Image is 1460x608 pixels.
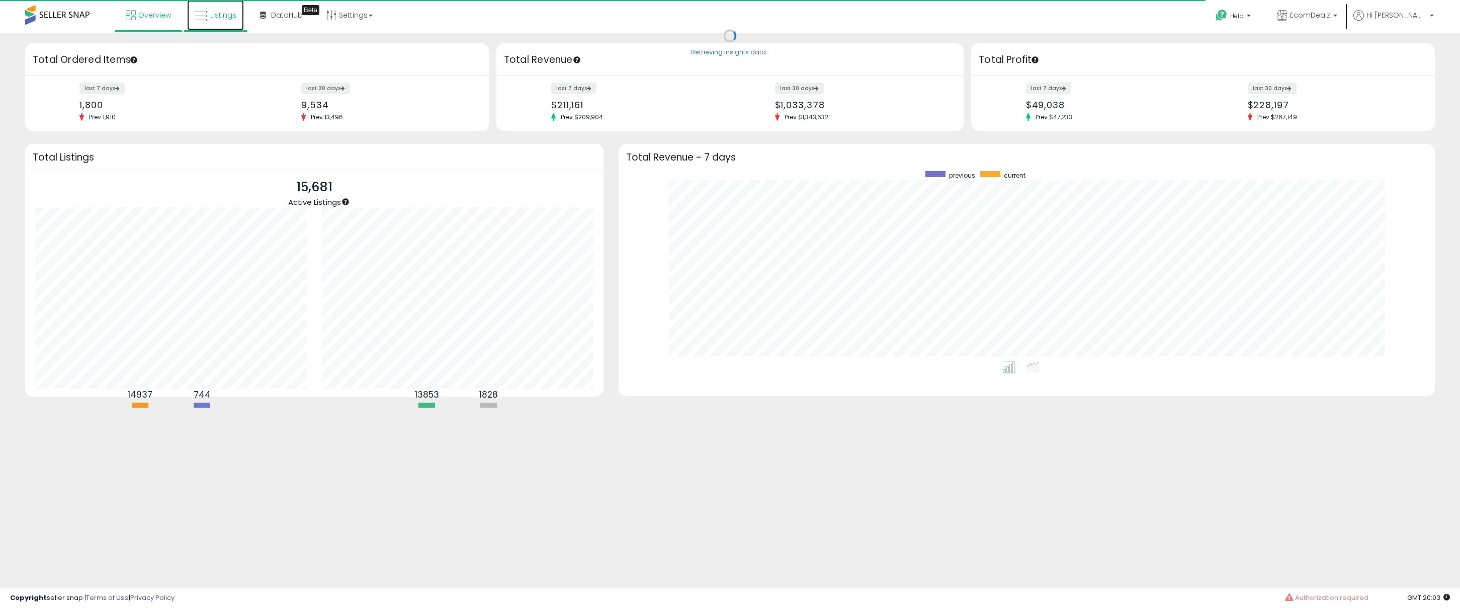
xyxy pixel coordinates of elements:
span: EcomDealz [1290,10,1330,20]
a: Help [1208,2,1261,33]
h3: Total Revenue [504,53,956,67]
label: last 7 days [1026,83,1071,94]
i: Get Help [1215,9,1228,22]
b: 744 [194,389,211,401]
span: Active Listings [288,197,341,207]
span: Prev: 13,496 [306,113,348,121]
span: Hi [PERSON_NAME] [1366,10,1427,20]
p: 15,681 [288,178,341,197]
label: last 7 days [551,83,596,94]
div: Tooltip anchor [302,5,319,15]
h3: Total Profit [979,53,1427,67]
div: $1,033,378 [775,100,947,110]
span: Prev: $209,904 [556,113,608,121]
label: last 7 days [79,83,125,94]
span: DataHub [271,10,303,20]
b: 1828 [479,389,498,401]
div: Tooltip anchor [341,197,350,206]
div: $49,038 [1026,100,1195,110]
label: last 30 days [775,83,824,94]
span: Help [1230,12,1244,20]
div: Retrieving insights data.. [691,48,769,57]
span: Prev: $267,149 [1252,113,1302,121]
h3: Total Revenue - 7 days [626,154,1427,161]
div: Tooltip anchor [1030,55,1040,64]
b: 14937 [128,389,152,401]
div: Tooltip anchor [129,55,138,64]
div: 1,800 [79,100,249,110]
a: Hi [PERSON_NAME] [1353,10,1434,33]
b: 13853 [415,389,439,401]
span: Prev: $47,233 [1030,113,1077,121]
span: Prev: $1,343,632 [780,113,833,121]
span: previous [949,171,975,180]
span: current [1004,171,1025,180]
h3: Total Listings [33,154,596,161]
span: Overview [138,10,171,20]
span: Listings [210,10,236,20]
label: last 30 days [1248,83,1297,94]
div: $211,161 [551,100,723,110]
h3: Total Ordered Items [33,53,481,67]
div: Tooltip anchor [572,55,581,64]
span: Prev: 1,910 [84,113,121,121]
div: $228,197 [1248,100,1417,110]
label: last 30 days [301,83,350,94]
div: 9,534 [301,100,471,110]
